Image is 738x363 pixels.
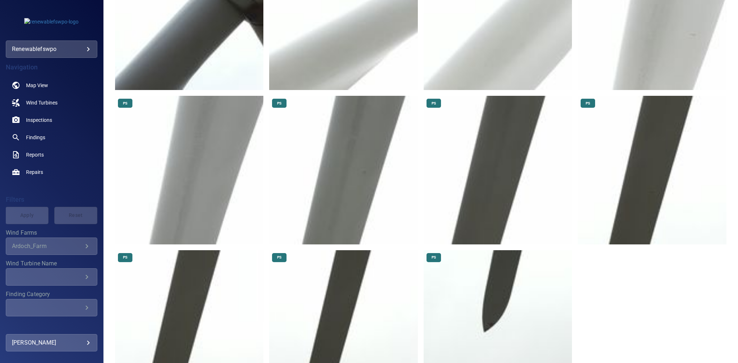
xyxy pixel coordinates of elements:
[273,255,286,260] span: PS
[6,163,97,181] a: repairs noActive
[6,94,97,111] a: windturbines noActive
[26,134,45,141] span: Findings
[6,291,97,297] label: Finding Category
[6,40,97,58] div: renewablefswpo
[427,255,440,260] span: PS
[119,255,132,260] span: PS
[6,111,97,129] a: inspections noActive
[24,18,79,25] img: renewablefswpo-logo
[6,196,97,203] h4: Filters
[6,230,97,236] label: Wind Farms
[26,151,44,158] span: Reports
[6,64,97,71] h4: Navigation
[26,82,48,89] span: Map View
[6,77,97,94] a: map noActive
[26,116,52,124] span: Inspections
[6,299,97,316] div: Finding Category
[12,243,82,249] div: Ardoch_Farm
[12,43,91,55] div: renewablefswpo
[6,261,97,266] label: Wind Turbine Name
[427,101,440,106] span: PS
[6,129,97,146] a: findings noActive
[581,101,594,106] span: PS
[6,238,97,255] div: Wind Farms
[273,101,286,106] span: PS
[119,101,132,106] span: PS
[26,168,43,176] span: Repairs
[6,322,97,328] label: Finding Type
[6,146,97,163] a: reports noActive
[6,268,97,286] div: Wind Turbine Name
[26,99,58,106] span: Wind Turbines
[12,337,91,349] div: [PERSON_NAME]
